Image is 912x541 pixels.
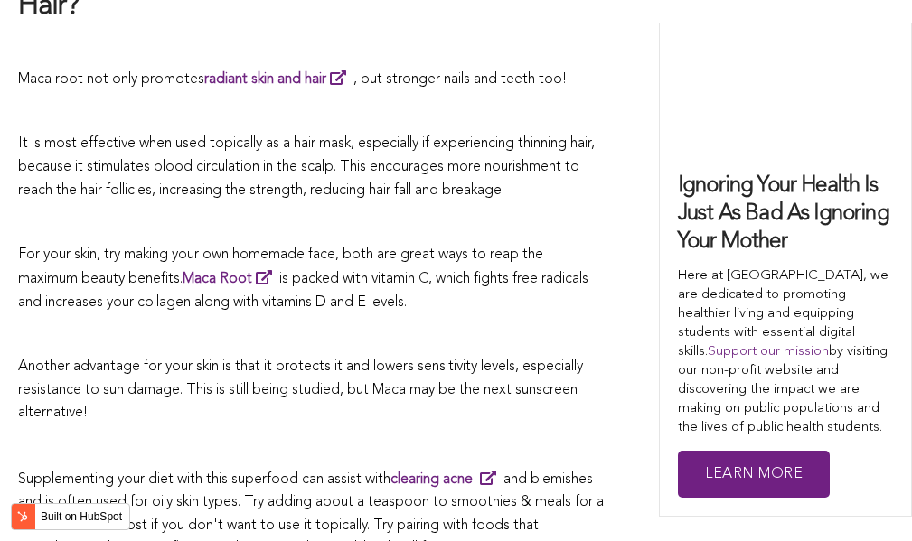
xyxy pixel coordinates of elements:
span: Another advantage for your skin is that it protects it and lowers sensitivity levels, especially ... [18,359,583,420]
img: HubSpot sprocket logo [12,506,33,527]
a: radiant skin and hair [204,72,353,87]
iframe: Chat Widget [822,454,912,541]
button: Built on HubSpot [11,503,130,530]
span: Maca Root [183,272,252,286]
span: is packed with vitamin C, which fights free radicals and increases your collagen along with vitam... [18,272,588,310]
span: Maca root not only promotes , but stronger nails and teeth too! [18,72,567,87]
a: clearing acne [390,472,503,487]
span: It is most effective when used topically as a hair mask, especially if experiencing thinning hair... [18,136,595,197]
a: Maca Root [183,272,279,286]
strong: clearing acne [390,472,473,487]
label: Built on HubSpot [33,505,129,528]
span: For your skin, try making your own homemade face, both are great ways to reap the maximum beauty ... [18,247,543,287]
a: Learn More [678,451,830,499]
